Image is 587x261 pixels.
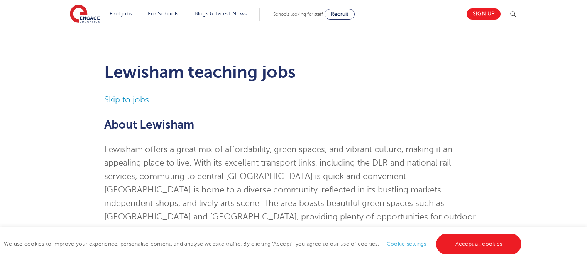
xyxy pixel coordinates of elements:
a: Recruit [325,9,355,20]
span: About Lewisham [104,118,194,131]
span: Schools looking for staff [273,12,323,17]
a: Blogs & Latest News [195,11,247,17]
a: Cookie settings [387,241,426,247]
span: We use cookies to improve your experience, personalise content, and analyse website traffic. By c... [4,241,523,247]
a: For Schools [148,11,178,17]
a: Accept all cookies [436,234,522,254]
span: Recruit [331,11,348,17]
h1: Lewisham teaching jobs [104,62,483,82]
p: Lewisham offers a great mix of affordability, green spaces, and vibrant culture, making it an app... [104,143,483,251]
a: Find jobs [110,11,132,17]
img: Engage Education [70,5,100,24]
a: Skip to jobs [104,95,149,104]
a: Sign up [467,8,501,20]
